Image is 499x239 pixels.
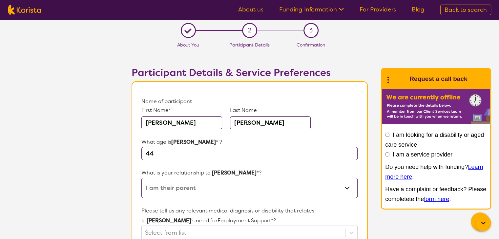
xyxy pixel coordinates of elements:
input: Type here [141,147,357,160]
span: 2 [248,26,251,35]
p: Last Name [230,106,311,114]
a: About us [238,6,263,13]
button: Channel Menu [471,212,489,231]
img: Karista offline chat form to request call back [382,89,490,124]
h2: Participant Details & Service Preferences [132,67,368,79]
p: Do you need help with funding? . [385,162,487,182]
p: What is your relationship to *? [141,168,357,178]
strong: [PERSON_NAME] [147,217,191,224]
span: 3 [309,26,313,35]
strong: [PERSON_NAME] [212,169,257,176]
span: Back to search [445,6,487,14]
h1: Request a call back [409,74,467,84]
p: Have a complaint or feedback? Please completete the . [385,184,487,204]
div: L [183,26,193,36]
label: I am looking for a disability or aged care service [385,132,484,148]
a: Funding Information [279,6,344,13]
span: Confirmation [297,42,325,48]
a: Blog [412,6,425,13]
span: Participant Details [229,42,270,48]
p: First Name* [141,106,222,114]
span: About You [177,42,199,48]
strong: [PERSON_NAME] [171,138,216,145]
label: I am a service provider [393,151,452,158]
img: Karista logo [8,5,41,15]
p: Name of participant [141,97,357,106]
img: Karista [392,72,405,85]
p: What age is * ? [141,137,357,147]
p: Please tell us any relevant medical diagnosis or disability that relates to 's need for Employmen... [141,206,357,226]
a: form here [424,196,449,202]
a: For Providers [360,6,396,13]
a: Back to search [440,5,491,15]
